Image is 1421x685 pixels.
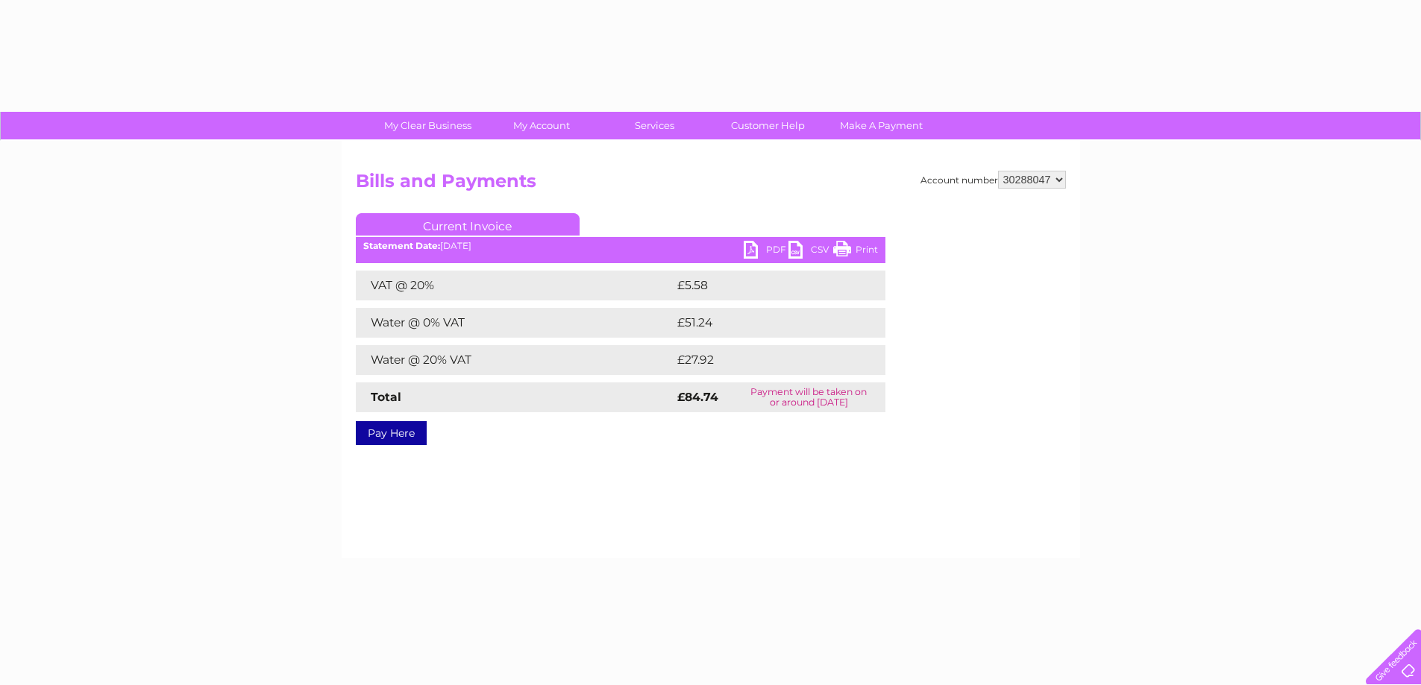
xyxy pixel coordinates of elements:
[371,390,401,404] strong: Total
[677,390,718,404] strong: £84.74
[366,112,489,139] a: My Clear Business
[356,271,674,300] td: VAT @ 20%
[356,345,674,375] td: Water @ 20% VAT
[733,382,885,412] td: Payment will be taken on or around [DATE]
[706,112,829,139] a: Customer Help
[480,112,603,139] a: My Account
[356,241,885,251] div: [DATE]
[674,271,850,300] td: £5.58
[363,240,440,251] b: Statement Date:
[744,241,788,262] a: PDF
[356,421,427,445] a: Pay Here
[356,171,1066,199] h2: Bills and Payments
[833,241,878,262] a: Print
[356,308,674,338] td: Water @ 0% VAT
[674,345,855,375] td: £27.92
[674,308,854,338] td: £51.24
[788,241,833,262] a: CSV
[593,112,716,139] a: Services
[820,112,943,139] a: Make A Payment
[356,213,580,236] a: Current Invoice
[920,171,1066,189] div: Account number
